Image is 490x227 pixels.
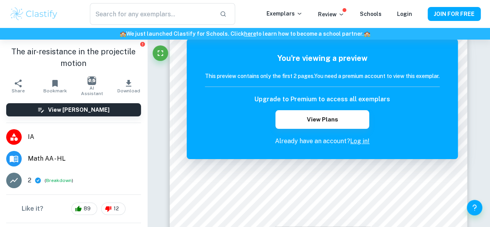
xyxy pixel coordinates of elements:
a: Login [397,11,412,17]
div: 12 [101,203,126,215]
span: 89 [79,205,95,213]
button: AI Assistant [74,75,110,97]
div: 89 [71,203,97,215]
a: Schools [360,11,382,17]
img: Clastify logo [9,6,58,22]
span: Bookmark [43,88,67,94]
button: Help and Feedback [467,200,482,215]
img: AI Assistant [88,76,96,85]
span: AI Assistant [78,85,106,96]
button: View [PERSON_NAME] [6,103,141,116]
a: Log in! [350,137,370,145]
button: Download [110,75,147,97]
p: Already have an account? [205,137,440,146]
button: JOIN FOR FREE [428,7,481,21]
span: Math AA - HL [28,154,141,163]
h5: You're viewing a preview [205,52,440,64]
button: Bookmark [37,75,74,97]
h6: View [PERSON_NAME] [48,106,110,114]
span: ( ) [45,177,73,184]
h6: This preview contains only the first 2 pages. You need a premium account to view this exemplar. [205,72,440,80]
button: View Plans [275,110,369,129]
a: here [244,31,256,37]
span: Download [117,88,140,94]
h6: Upgrade to Premium to access all exemplars [254,95,390,104]
p: 2 [28,176,31,185]
button: Breakdown [46,177,72,184]
span: IA [28,132,141,142]
p: Review [318,10,344,19]
h6: We just launched Clastify for Schools. Click to learn how to become a school partner. [2,29,488,38]
button: Report issue [140,41,146,47]
span: Share [12,88,25,94]
p: Exemplars [266,9,303,18]
h1: The air-resistance in the projectile motion [6,46,141,69]
span: 12 [109,205,123,213]
span: 🏫 [364,31,370,37]
button: Fullscreen [153,45,168,61]
h6: Like it? [22,204,43,213]
input: Search for any exemplars... [90,3,214,25]
span: 🏫 [120,31,126,37]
